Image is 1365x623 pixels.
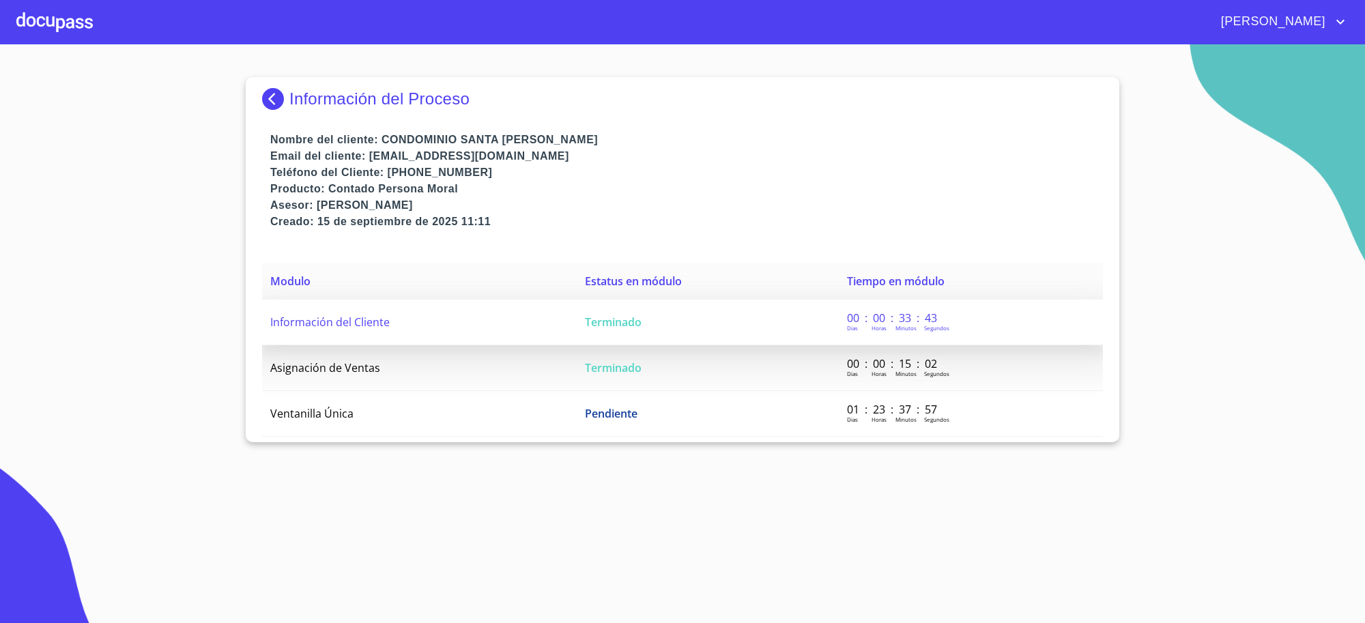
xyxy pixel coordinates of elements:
span: Estatus en módulo [585,274,682,289]
p: Información del Proceso [289,89,470,108]
p: Minutos [895,324,917,332]
p: Minutos [895,370,917,377]
button: account of current user [1211,11,1349,33]
p: Segundos [924,370,949,377]
span: Tiempo en módulo [847,274,945,289]
p: Minutos [895,416,917,423]
p: Horas [872,324,887,332]
p: Dias [847,416,858,423]
p: Producto: Contado Persona Moral [270,181,1103,197]
span: [PERSON_NAME] [1211,11,1332,33]
p: Teléfono del Cliente: [PHONE_NUMBER] [270,164,1103,181]
p: Segundos [924,324,949,332]
span: Ventanilla Única [270,406,354,421]
p: Asesor: [PERSON_NAME] [270,197,1103,214]
p: Segundos [924,416,949,423]
span: Terminado [585,315,642,330]
p: 00 : 00 : 15 : 02 [847,356,939,371]
img: Docupass spot blue [262,88,289,110]
p: Dias [847,370,858,377]
span: Terminado [585,360,642,375]
span: Asignación de Ventas [270,360,380,375]
p: Horas [872,370,887,377]
span: Pendiente [585,406,637,421]
p: Horas [872,416,887,423]
span: Información del Cliente [270,315,390,330]
p: Nombre del cliente: CONDOMINIO SANTA [PERSON_NAME] [270,132,1103,148]
p: Creado: 15 de septiembre de 2025 11:11 [270,214,1103,230]
div: Información del Proceso [262,88,1103,110]
p: Dias [847,324,858,332]
p: 01 : 23 : 37 : 57 [847,402,939,417]
p: 00 : 00 : 33 : 43 [847,310,939,325]
span: Modulo [270,274,311,289]
p: Email del cliente: [EMAIL_ADDRESS][DOMAIN_NAME] [270,148,1103,164]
